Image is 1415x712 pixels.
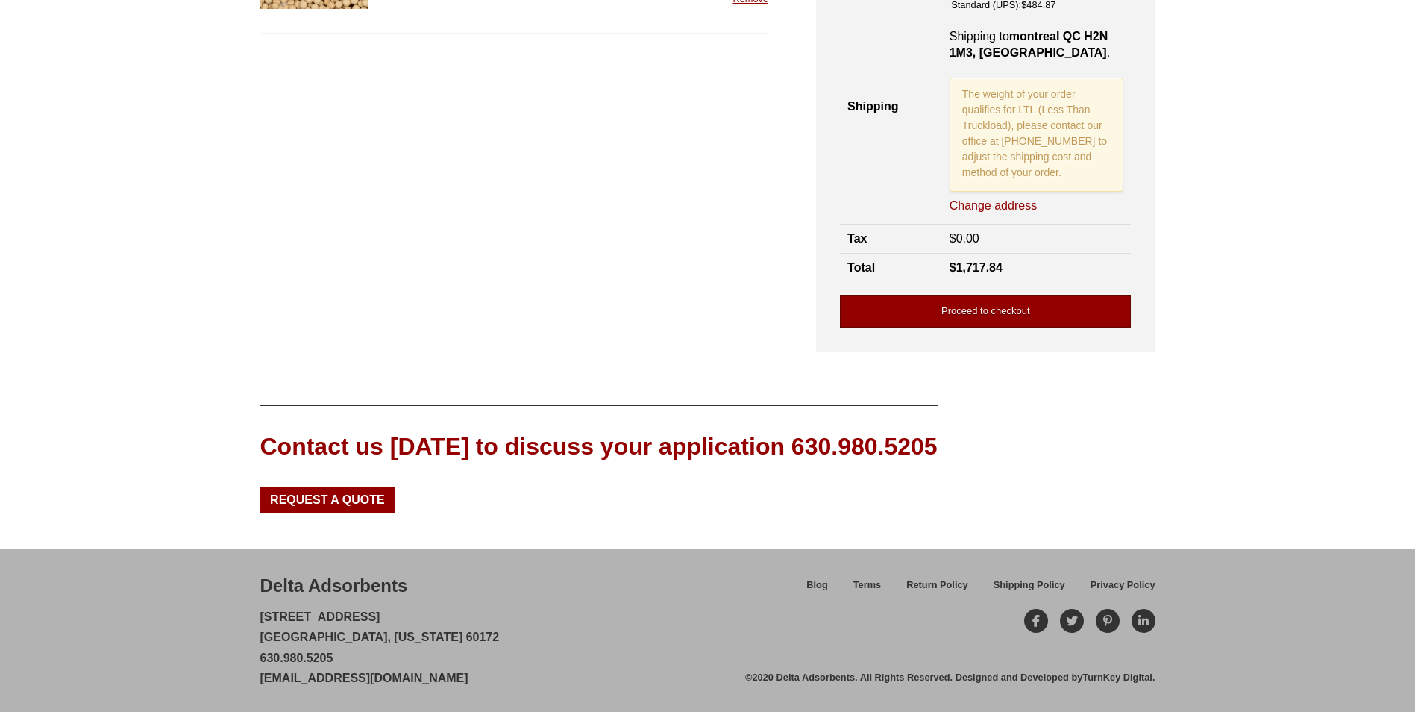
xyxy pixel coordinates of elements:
[853,581,881,590] span: Terms
[806,581,827,590] span: Blog
[950,30,1108,59] strong: montreal QC H2N 1M3, [GEOGRAPHIC_DATA]
[840,224,942,253] th: Tax
[840,254,942,283] th: Total
[270,494,385,506] span: Request a Quote
[840,295,1131,328] a: Proceed to checkout
[950,232,979,245] bdi: 0.00
[950,198,1037,214] a: Change address
[794,577,840,603] a: Blog
[894,577,981,603] a: Return Policy
[260,573,408,599] div: Delta Adsorbents
[260,672,468,684] a: [EMAIL_ADDRESS][DOMAIN_NAME]
[1091,581,1155,590] span: Privacy Policy
[950,78,1124,192] p: The weight of your order qualifies for LTL (Less Than Truckload), please contact our office at [P...
[1082,672,1152,683] a: TurnKey Digital
[950,28,1124,62] p: Shipping to .
[950,261,1003,274] bdi: 1,717.84
[260,487,395,513] a: Request a Quote
[994,581,1065,590] span: Shipping Policy
[1078,577,1155,603] a: Privacy Policy
[841,577,894,603] a: Terms
[260,430,938,463] div: Contact us [DATE] to discuss your application 630.980.5205
[745,671,1155,684] div: ©2020 Delta Adsorbents. All Rights Reserved. Designed and Developed by .
[950,261,956,274] span: $
[260,607,500,688] p: [STREET_ADDRESS] [GEOGRAPHIC_DATA], [US_STATE] 60172 630.980.5205
[906,581,968,590] span: Return Policy
[981,577,1078,603] a: Shipping Policy
[950,232,956,245] span: $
